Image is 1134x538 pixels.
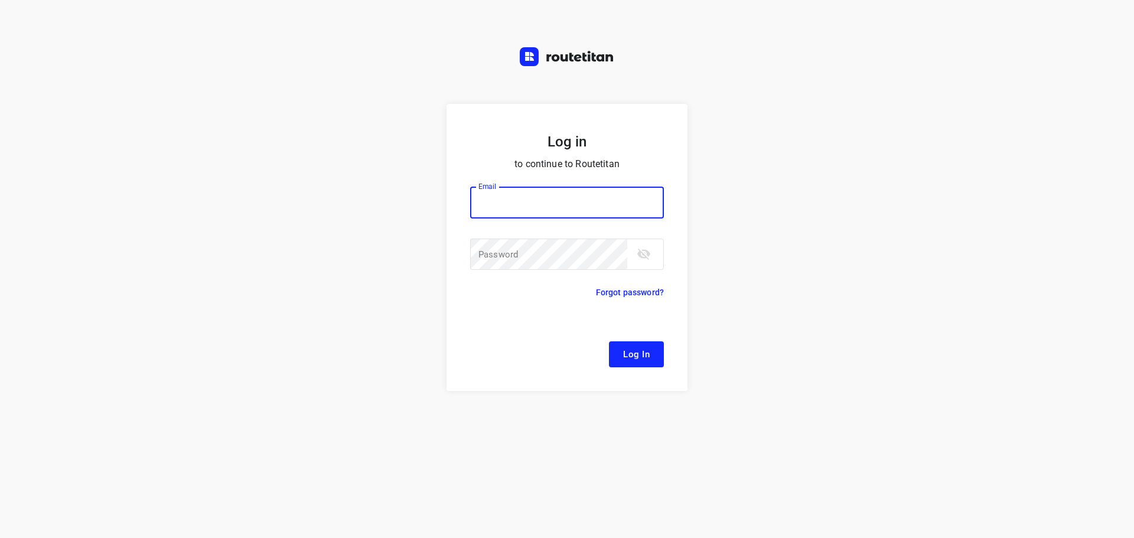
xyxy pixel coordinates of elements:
p: to continue to Routetitan [470,156,664,172]
span: Log In [623,347,650,362]
button: toggle password visibility [632,242,656,266]
h5: Log in [470,132,664,151]
button: Log In [609,341,664,367]
p: Forgot password? [596,285,664,299]
img: Routetitan [520,47,614,66]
